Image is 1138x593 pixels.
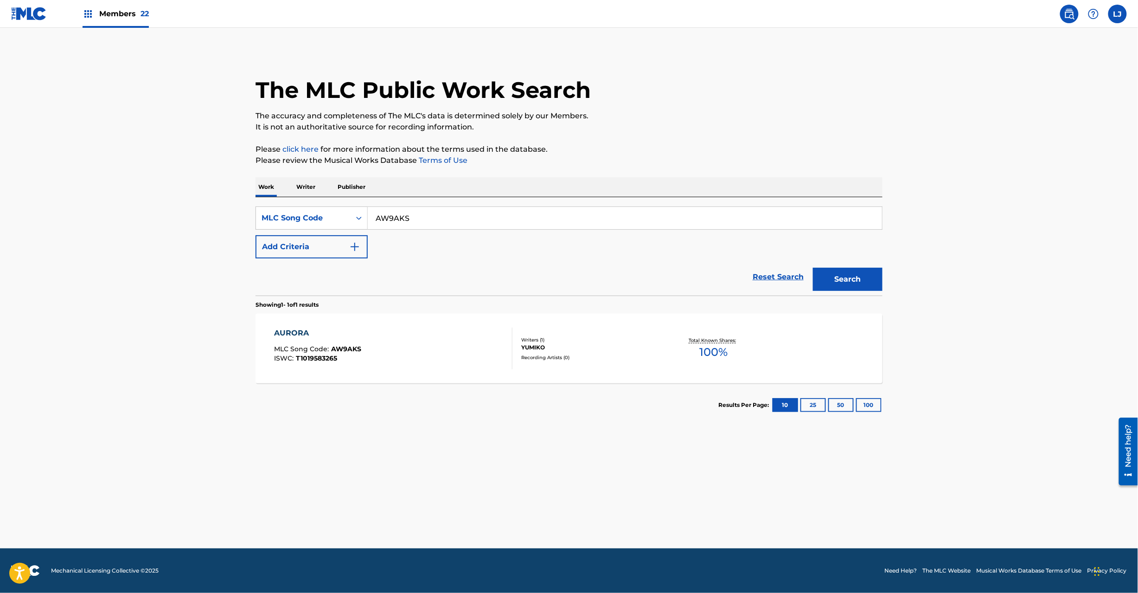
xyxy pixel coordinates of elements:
[521,354,661,361] div: Recording Artists ( 0 )
[1084,5,1103,23] div: Help
[1108,5,1127,23] div: User Menu
[51,567,159,575] span: Mechanical Licensing Collective © 2025
[275,345,332,353] span: MLC Song Code :
[828,398,854,412] button: 50
[275,354,296,362] span: ISWC :
[294,177,318,197] p: Writer
[977,567,1082,575] a: Musical Works Database Terms of Use
[1092,548,1138,593] iframe: Chat Widget
[1088,8,1099,19] img: help
[1094,558,1100,586] div: Drag
[256,314,882,383] a: AURORAMLC Song Code:AW9AKSISWC:T1019583265Writers (1)YUMIKORecording Artists (0)Total Known Share...
[1112,414,1138,489] iframe: Resource Center
[748,267,808,287] a: Reset Search
[885,567,917,575] a: Need Help?
[1060,5,1079,23] a: Public Search
[349,241,360,252] img: 9d2ae6d4665cec9f34b9.svg
[256,301,319,309] p: Showing 1 - 1 of 1 results
[773,398,798,412] button: 10
[417,156,467,165] a: Terms of Use
[256,76,591,104] h1: The MLC Public Work Search
[11,565,40,576] img: logo
[256,177,277,197] p: Work
[718,401,771,409] p: Results Per Page:
[275,328,362,339] div: AURORA
[521,336,661,343] div: Writers ( 1 )
[800,398,826,412] button: 25
[262,213,345,224] div: MLC Song Code
[256,110,882,122] p: The accuracy and completeness of The MLC's data is determined solely by our Members.
[1064,8,1075,19] img: search
[332,345,362,353] span: AW9AKS
[11,7,47,20] img: MLC Logo
[1087,567,1127,575] a: Privacy Policy
[256,155,882,166] p: Please review the Musical Works Database
[256,206,882,296] form: Search Form
[83,8,94,19] img: Top Rightsholders
[689,337,738,344] p: Total Known Shares:
[856,398,882,412] button: 100
[256,144,882,155] p: Please for more information about the terms used in the database.
[282,145,319,154] a: click here
[141,9,149,18] span: 22
[296,354,338,362] span: T1019583265
[99,8,149,19] span: Members
[256,235,368,258] button: Add Criteria
[521,343,661,352] div: YUMIKO
[335,177,368,197] p: Publisher
[256,122,882,133] p: It is not an authoritative source for recording information.
[699,344,728,361] span: 100 %
[923,567,971,575] a: The MLC Website
[813,268,882,291] button: Search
